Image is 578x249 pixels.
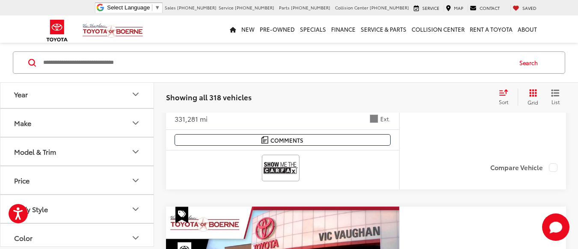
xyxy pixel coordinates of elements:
[130,232,141,243] div: Color
[175,114,207,124] div: 331,281 mi
[261,136,268,144] img: Comments
[490,163,557,172] label: Compare Vehicle
[358,15,409,43] a: Service & Parts: Opens in a new tab
[542,213,569,241] svg: Start Chat
[239,15,257,43] a: New
[495,89,518,106] button: Select sort value
[107,4,160,11] a: Select Language​
[329,15,358,43] a: Finance
[0,138,154,165] button: Model & TrimModel & Trim
[264,156,298,179] img: View CARFAX report
[130,117,141,128] div: Make
[422,5,439,11] span: Service
[14,176,30,184] div: Price
[130,175,141,185] div: Price
[227,15,239,43] a: Home
[444,5,465,12] a: Map
[14,205,48,213] div: Body Style
[41,17,73,45] img: Toyota
[130,204,141,214] div: Body Style
[370,114,378,123] span: Brilliant Black Crystal Pearlcoat
[542,213,569,241] button: Toggle Chat Window
[467,15,515,43] a: Rent a Toyota
[412,5,442,12] a: Service
[335,4,368,11] span: Collision Center
[528,99,538,106] span: Grid
[380,115,391,123] span: Ext.
[480,5,500,11] span: Contact
[14,147,56,156] div: Model & Trim
[499,98,508,105] span: Sort
[130,89,141,99] div: Year
[166,92,252,102] span: Showing all 318 vehicles
[409,15,467,43] a: Collision Center
[297,15,329,43] a: Specials
[154,4,160,11] span: ▼
[270,136,303,144] span: Comments
[370,4,409,11] span: [PHONE_NUMBER]
[291,4,330,11] span: [PHONE_NUMBER]
[518,89,545,106] button: Grid View
[219,4,234,11] span: Service
[175,207,188,223] span: Special
[14,119,31,127] div: Make
[235,4,274,11] span: [PHONE_NUMBER]
[130,146,141,156] div: Model & Trim
[257,15,297,43] a: Pre-Owned
[511,52,550,73] button: Search
[551,98,560,105] span: List
[14,234,33,242] div: Color
[0,109,154,137] button: MakeMake
[454,5,463,11] span: Map
[42,52,511,73] input: Search by Make, Model, or Keyword
[82,23,143,38] img: Vic Vaughan Toyota of Boerne
[165,4,176,11] span: Sales
[515,15,539,43] a: About
[510,5,539,12] a: My Saved Vehicles
[175,134,391,146] button: Comments
[14,90,28,98] div: Year
[107,4,150,11] span: Select Language
[545,89,566,106] button: List View
[279,4,290,11] span: Parts
[522,5,537,11] span: Saved
[0,80,154,108] button: YearYear
[0,195,154,223] button: Body StyleBody Style
[0,166,154,194] button: PricePrice
[468,5,502,12] a: Contact
[177,4,216,11] span: [PHONE_NUMBER]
